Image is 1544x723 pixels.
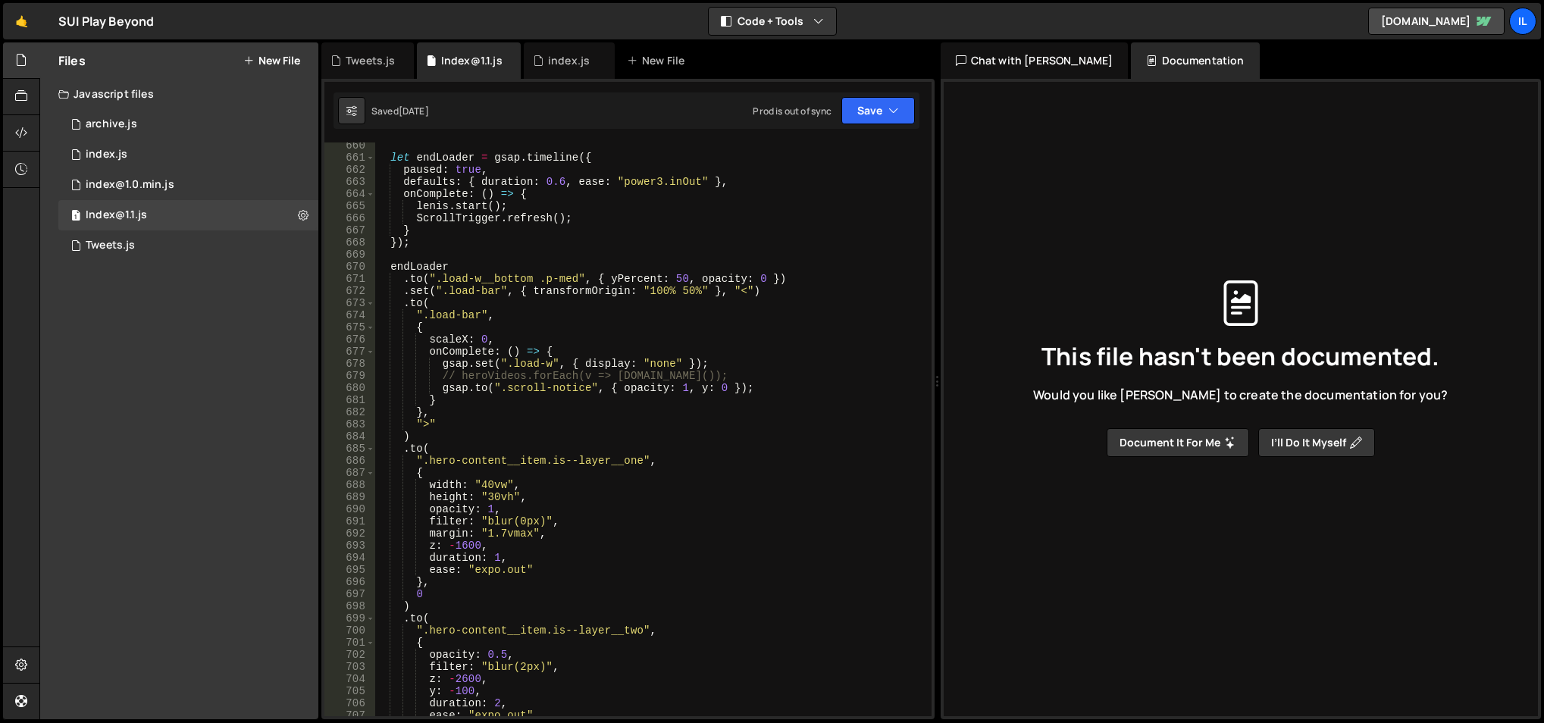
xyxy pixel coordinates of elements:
[324,176,375,188] div: 663
[324,382,375,394] div: 680
[324,455,375,467] div: 686
[324,188,375,200] div: 664
[86,148,127,161] div: index.js
[324,418,375,430] div: 683
[753,105,832,117] div: Prod is out of sync
[1368,8,1505,35] a: [DOMAIN_NAME]
[58,230,318,261] div: Tweets.js
[324,273,375,285] div: 671
[58,170,318,200] div: 13362/34425.js
[941,42,1129,79] div: Chat with [PERSON_NAME]
[324,346,375,358] div: 677
[324,479,375,491] div: 688
[324,649,375,661] div: 702
[324,236,375,249] div: 668
[324,491,375,503] div: 689
[324,297,375,309] div: 673
[58,109,318,139] div: 13362/34351.js
[324,285,375,297] div: 672
[324,612,375,624] div: 699
[71,211,80,223] span: 1
[3,3,40,39] a: 🤙
[324,697,375,709] div: 706
[324,212,375,224] div: 666
[86,178,174,192] div: index@1.0.min.js
[627,53,691,68] div: New File
[40,79,318,109] div: Javascript files
[324,406,375,418] div: 682
[324,515,375,527] div: 691
[324,503,375,515] div: 690
[324,540,375,552] div: 693
[324,200,375,212] div: 665
[324,261,375,273] div: 670
[1131,42,1259,79] div: Documentation
[371,105,429,117] div: Saved
[324,358,375,370] div: 678
[324,709,375,721] div: 707
[324,333,375,346] div: 676
[86,208,147,222] div: Index@1.1.js
[324,588,375,600] div: 697
[58,52,86,69] h2: Files
[324,576,375,588] div: 696
[58,200,318,230] div: 13362/45913.js
[548,53,590,68] div: index.js
[86,239,135,252] div: Tweets.js
[58,12,154,30] div: SUI Play Beyond
[324,685,375,697] div: 705
[399,105,429,117] div: [DATE]
[1258,428,1375,457] button: I’ll do it myself
[58,139,318,170] div: 13362/33342.js
[324,564,375,576] div: 695
[1033,387,1448,403] span: Would you like [PERSON_NAME] to create the documentation for you?
[324,394,375,406] div: 681
[324,224,375,236] div: 667
[324,139,375,152] div: 660
[324,370,375,382] div: 679
[324,309,375,321] div: 674
[346,53,395,68] div: Tweets.js
[1509,8,1536,35] a: Il
[1107,428,1249,457] button: Document it for me
[324,661,375,673] div: 703
[324,600,375,612] div: 698
[324,637,375,649] div: 701
[324,527,375,540] div: 692
[324,673,375,685] div: 704
[441,53,503,68] div: Index@1.1.js
[841,97,915,124] button: Save
[324,624,375,637] div: 700
[324,467,375,479] div: 687
[324,152,375,164] div: 661
[709,8,836,35] button: Code + Tools
[1041,344,1439,368] span: This file hasn't been documented.
[324,443,375,455] div: 685
[324,164,375,176] div: 662
[86,117,137,131] div: archive.js
[324,249,375,261] div: 669
[324,321,375,333] div: 675
[324,430,375,443] div: 684
[243,55,300,67] button: New File
[324,552,375,564] div: 694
